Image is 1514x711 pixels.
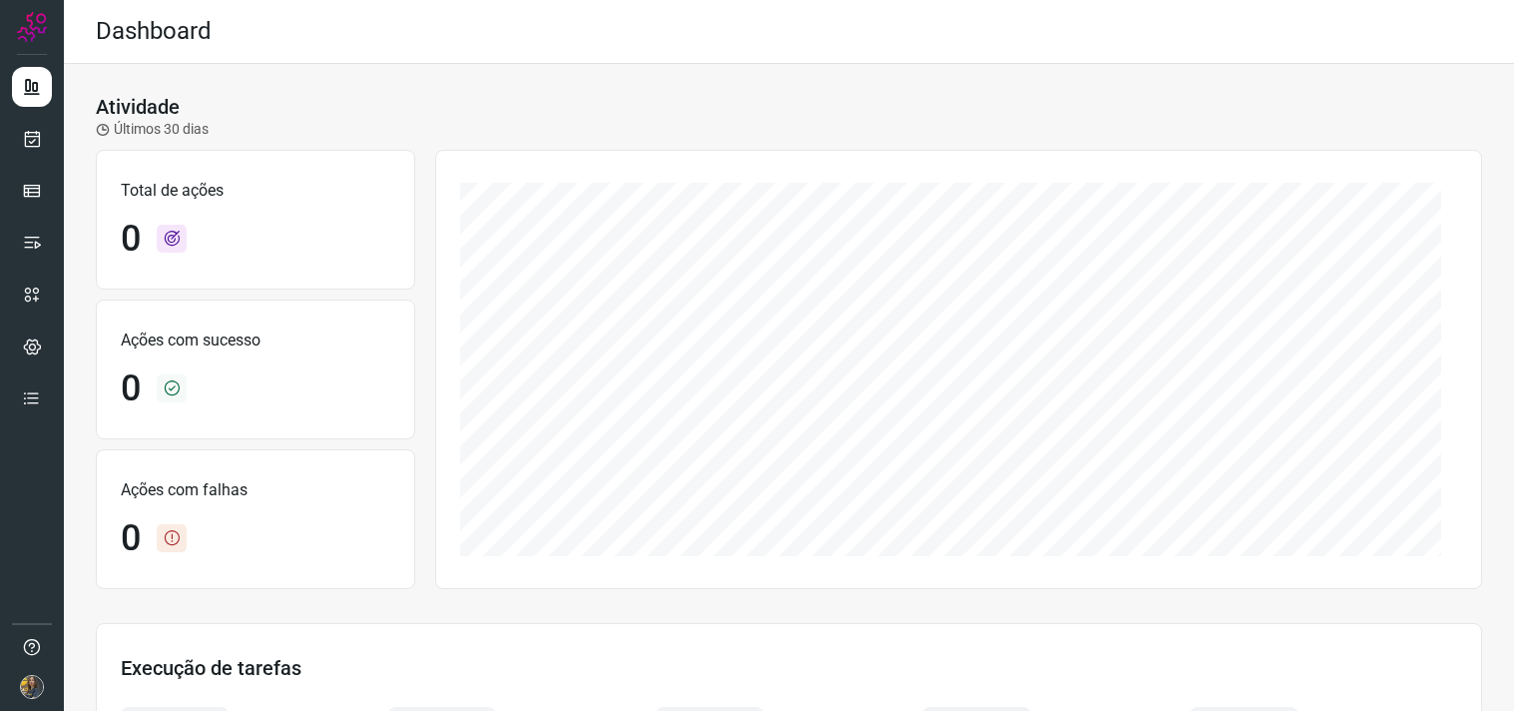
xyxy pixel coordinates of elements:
[121,478,390,502] p: Ações com falhas
[121,517,141,560] h1: 0
[121,179,390,203] p: Total de ações
[96,95,180,119] h3: Atividade
[121,367,141,410] h1: 0
[96,119,209,140] p: Últimos 30 dias
[121,329,390,353] p: Ações com sucesso
[121,656,1457,680] h3: Execução de tarefas
[17,12,47,42] img: Logo
[96,17,212,46] h2: Dashboard
[121,218,141,261] h1: 0
[20,675,44,699] img: 7a73bbd33957484e769acd1c40d0590e.JPG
